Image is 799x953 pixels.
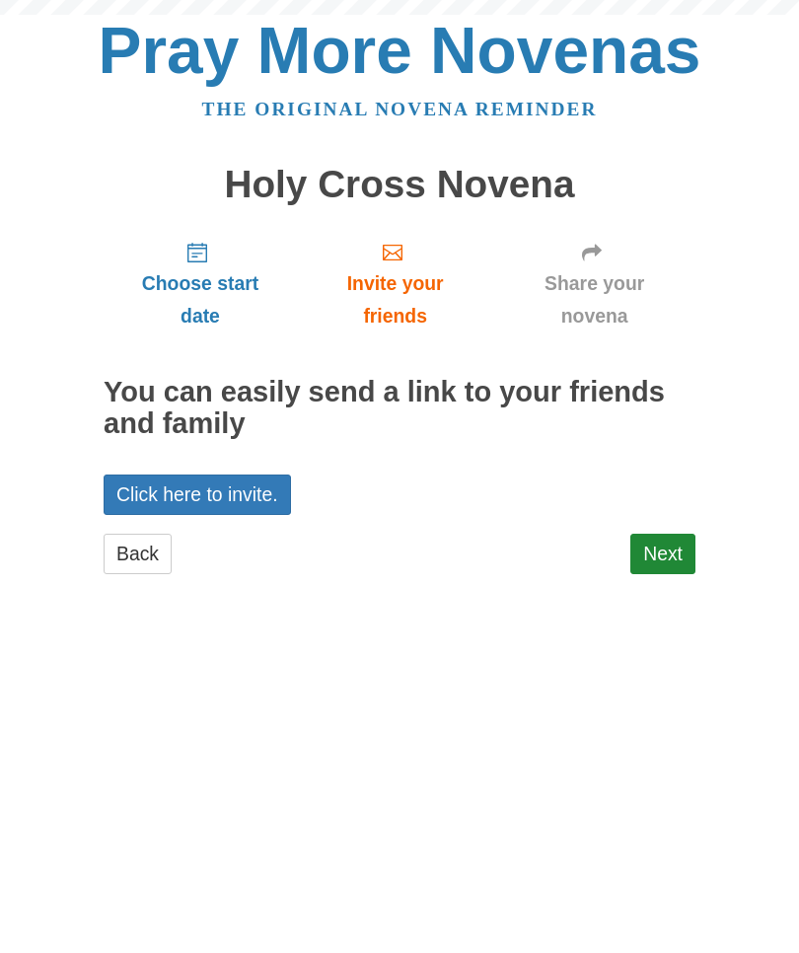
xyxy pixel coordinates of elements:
a: Choose start date [104,225,297,342]
a: Click here to invite. [104,475,291,515]
span: Share your novena [513,267,676,332]
a: Pray More Novenas [99,14,701,87]
a: Share your novena [493,225,695,342]
a: Back [104,534,172,574]
h1: Holy Cross Novena [104,164,695,206]
a: Invite your friends [297,225,493,342]
span: Choose start date [123,267,277,332]
a: Next [630,534,695,574]
a: The original novena reminder [202,99,598,119]
h2: You can easily send a link to your friends and family [104,377,695,440]
span: Invite your friends [317,267,473,332]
